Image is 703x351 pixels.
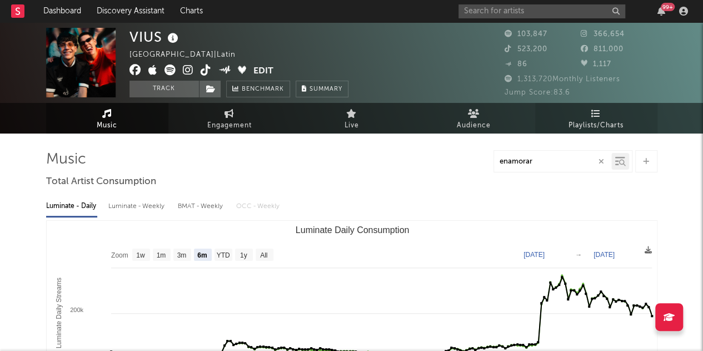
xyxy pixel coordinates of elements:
div: [GEOGRAPHIC_DATA] | Latin [129,48,248,62]
span: Engagement [207,119,252,132]
a: Live [291,103,413,134]
text: 1w [136,251,145,259]
span: 1,313,720 Monthly Listeners [505,76,620,83]
a: Benchmark [226,81,290,97]
button: Edit [253,65,273,78]
a: Audience [413,103,535,134]
text: All [260,251,267,259]
button: Track [129,81,199,97]
span: Live [345,119,359,132]
text: → [575,251,582,259]
text: Luminate Daily Streams [54,278,62,348]
div: VIUS [129,28,181,46]
span: Benchmark [242,83,284,96]
a: Playlists/Charts [535,103,657,134]
span: 1,117 [581,61,611,68]
button: 99+ [657,7,665,16]
div: 99 + [661,3,675,11]
a: Music [46,103,168,134]
span: Jump Score: 83.6 [505,89,570,96]
span: 811,000 [581,46,624,53]
button: Summary [296,81,348,97]
div: Luminate - Daily [46,197,97,216]
input: Search by song name or URL [494,157,611,166]
text: Luminate Daily Consumption [295,225,409,235]
span: Music [97,119,117,132]
span: Audience [457,119,491,132]
text: Zoom [111,251,128,259]
span: 103,847 [505,31,547,38]
text: 3m [177,251,186,259]
span: 523,200 [505,46,547,53]
text: [DATE] [594,251,615,259]
span: Total Artist Consumption [46,175,156,189]
text: 200k [70,306,83,313]
text: 1m [156,251,166,259]
div: Luminate - Weekly [108,197,167,216]
span: Playlists/Charts [569,119,624,132]
span: 366,654 [581,31,625,38]
text: YTD [216,251,230,259]
text: [DATE] [523,251,545,259]
text: 1y [240,251,247,259]
input: Search for artists [458,4,625,18]
span: 86 [505,61,527,68]
text: 6m [197,251,207,259]
span: Summary [310,86,342,92]
a: Engagement [168,103,291,134]
div: BMAT - Weekly [178,197,225,216]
